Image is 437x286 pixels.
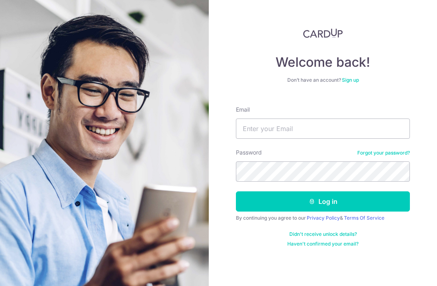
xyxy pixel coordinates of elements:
label: Password [236,148,262,157]
a: Forgot your password? [357,150,410,156]
a: Sign up [342,77,359,83]
div: By continuing you agree to our & [236,215,410,221]
a: Terms Of Service [344,215,384,221]
h4: Welcome back! [236,54,410,70]
label: Email [236,106,250,114]
div: Don’t have an account? [236,77,410,83]
button: Log in [236,191,410,212]
a: Haven't confirmed your email? [287,241,359,247]
input: Enter your Email [236,119,410,139]
a: Privacy Policy [307,215,340,221]
img: CardUp Logo [303,28,343,38]
a: Didn't receive unlock details? [289,231,357,237]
